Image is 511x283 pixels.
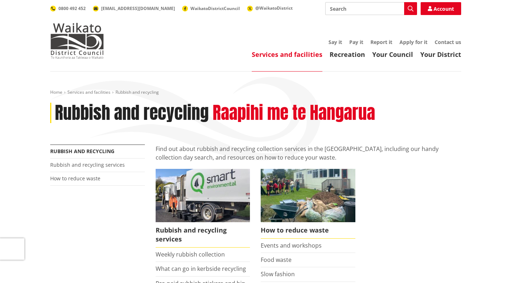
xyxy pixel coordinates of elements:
[50,89,62,95] a: Home
[370,39,392,45] a: Report it
[325,2,417,15] input: Search input
[156,265,246,273] a: What can go in kerbside recycling
[58,5,86,11] span: 0800 492 452
[421,2,461,15] a: Account
[156,250,225,258] a: Weekly rubbish collection
[190,5,240,11] span: WaikatoDistrictCouncil
[261,270,295,278] a: Slow fashion
[261,169,355,239] a: How to reduce waste
[156,169,250,248] a: Rubbish and recycling services
[101,5,175,11] span: [EMAIL_ADDRESS][DOMAIN_NAME]
[50,175,100,182] a: How to reduce waste
[328,39,342,45] a: Say it
[255,5,293,11] span: @WaikatoDistrict
[420,50,461,59] a: Your District
[93,5,175,11] a: [EMAIL_ADDRESS][DOMAIN_NAME]
[55,103,209,123] h1: Rubbish and recycling
[261,241,322,249] a: Events and workshops
[349,39,363,45] a: Pay it
[115,89,159,95] span: Rubbish and recycling
[182,5,240,11] a: WaikatoDistrictCouncil
[261,222,355,239] span: How to reduce waste
[67,89,110,95] a: Services and facilities
[372,50,413,59] a: Your Council
[330,50,365,59] a: Recreation
[252,50,322,59] a: Services and facilities
[156,222,250,248] span: Rubbish and recycling services
[156,169,250,222] img: Rubbish and recycling services
[399,39,427,45] a: Apply for it
[247,5,293,11] a: @WaikatoDistrict
[50,148,114,155] a: Rubbish and recycling
[435,39,461,45] a: Contact us
[50,5,86,11] a: 0800 492 452
[50,23,104,59] img: Waikato District Council - Te Kaunihera aa Takiwaa o Waikato
[50,161,125,168] a: Rubbish and recycling services
[261,256,292,264] a: Food waste
[156,145,461,162] p: Find out about rubbish and recycling collection services in the [GEOGRAPHIC_DATA], including our ...
[213,103,375,123] h2: Raapihi me te Hangarua
[261,169,355,222] img: Reducing waste
[50,89,461,96] nav: breadcrumb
